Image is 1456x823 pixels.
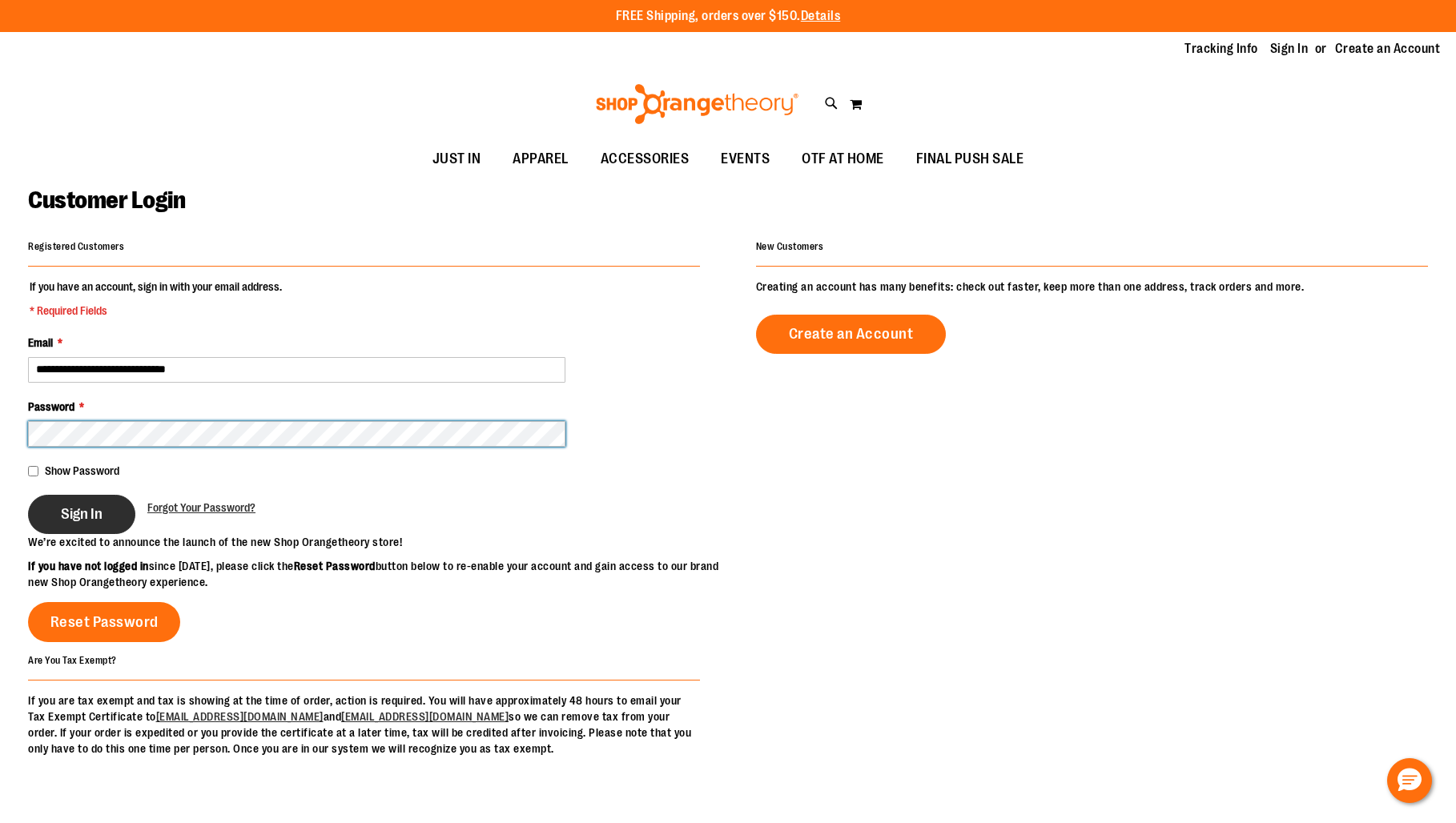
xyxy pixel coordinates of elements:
span: Create an Account [789,325,914,343]
span: Sign In [61,505,103,523]
p: Creating an account has many benefits: check out faster, keep more than one address, track orders... [756,279,1428,295]
a: Forgot Your Password? [147,500,255,516]
strong: Reset Password [294,560,376,572]
a: APPAREL [497,141,585,178]
span: APPAREL [513,141,569,177]
a: Details [801,9,841,23]
a: [EMAIL_ADDRESS][DOMAIN_NAME] [341,710,509,723]
img: Shop Orangetheory [593,84,801,124]
button: Hello, have a question? Let’s chat. [1387,758,1432,803]
span: ACCESSORIES [601,141,690,177]
strong: If you have not logged in [28,560,149,572]
span: Reset Password [50,613,159,631]
span: * Required Fields [30,303,282,319]
a: Create an Account [756,315,947,354]
a: EVENTS [705,141,786,178]
button: Sign In [28,495,135,534]
a: Create an Account [1335,40,1441,58]
p: We’re excited to announce the launch of the new Shop Orangetheory store! [28,534,728,550]
span: Email [28,336,53,349]
a: Tracking Info [1185,40,1258,58]
span: Forgot Your Password? [147,501,255,514]
a: ACCESSORIES [585,141,706,178]
span: OTF AT HOME [802,141,884,177]
a: OTF AT HOME [786,141,900,178]
span: EVENTS [721,141,770,177]
a: Sign In [1270,40,1309,58]
p: FREE Shipping, orders over $150. [616,7,841,26]
span: Show Password [45,464,119,477]
legend: If you have an account, sign in with your email address. [28,279,284,319]
p: since [DATE], please click the button below to re-enable your account and gain access to our bran... [28,558,728,590]
strong: New Customers [756,241,824,252]
a: [EMAIL_ADDRESS][DOMAIN_NAME] [156,710,324,723]
strong: Registered Customers [28,241,124,252]
a: JUST IN [416,141,497,178]
span: Customer Login [28,187,185,214]
a: FINAL PUSH SALE [900,141,1040,178]
span: FINAL PUSH SALE [916,141,1024,177]
p: If you are tax exempt and tax is showing at the time of order, action is required. You will have ... [28,693,700,757]
span: JUST IN [432,141,481,177]
span: Password [28,400,74,413]
strong: Are You Tax Exempt? [28,654,117,665]
a: Reset Password [28,602,180,642]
